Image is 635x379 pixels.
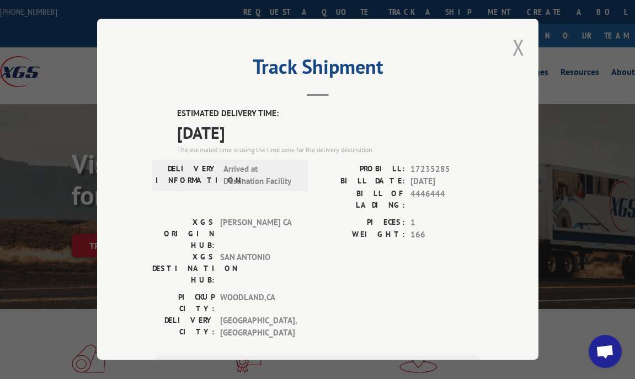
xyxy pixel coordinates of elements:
[318,175,405,188] label: BILL DATE:
[410,229,483,241] span: 166
[152,59,483,80] h2: Track Shipment
[156,163,218,188] label: DELIVERY INFORMATION:
[410,188,483,211] span: 4446444
[177,107,483,120] label: ESTIMATED DELIVERY TIME:
[220,251,295,286] span: SAN ANTONIO
[410,216,483,229] span: 1
[177,120,483,145] span: [DATE]
[410,163,483,176] span: 17235285
[318,216,405,229] label: PIECES:
[410,175,483,188] span: [DATE]
[177,145,483,155] div: The estimated time is using the time zone for the delivery destination.
[318,188,405,211] label: BILL OF LADING:
[589,335,622,368] div: Open chat
[152,315,215,339] label: DELIVERY CITY:
[318,229,405,241] label: WEIGHT:
[152,251,215,286] label: XGS DESTINATION HUB:
[220,315,295,339] span: [GEOGRAPHIC_DATA] , [GEOGRAPHIC_DATA]
[220,216,295,251] span: [PERSON_NAME] CA
[223,163,298,188] span: Arrived at Destination Facility
[318,163,405,176] label: PROBILL:
[152,291,215,315] label: PICKUP CITY:
[220,291,295,315] span: WOODLAND , CA
[513,33,525,62] button: Close modal
[152,216,215,251] label: XGS ORIGIN HUB:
